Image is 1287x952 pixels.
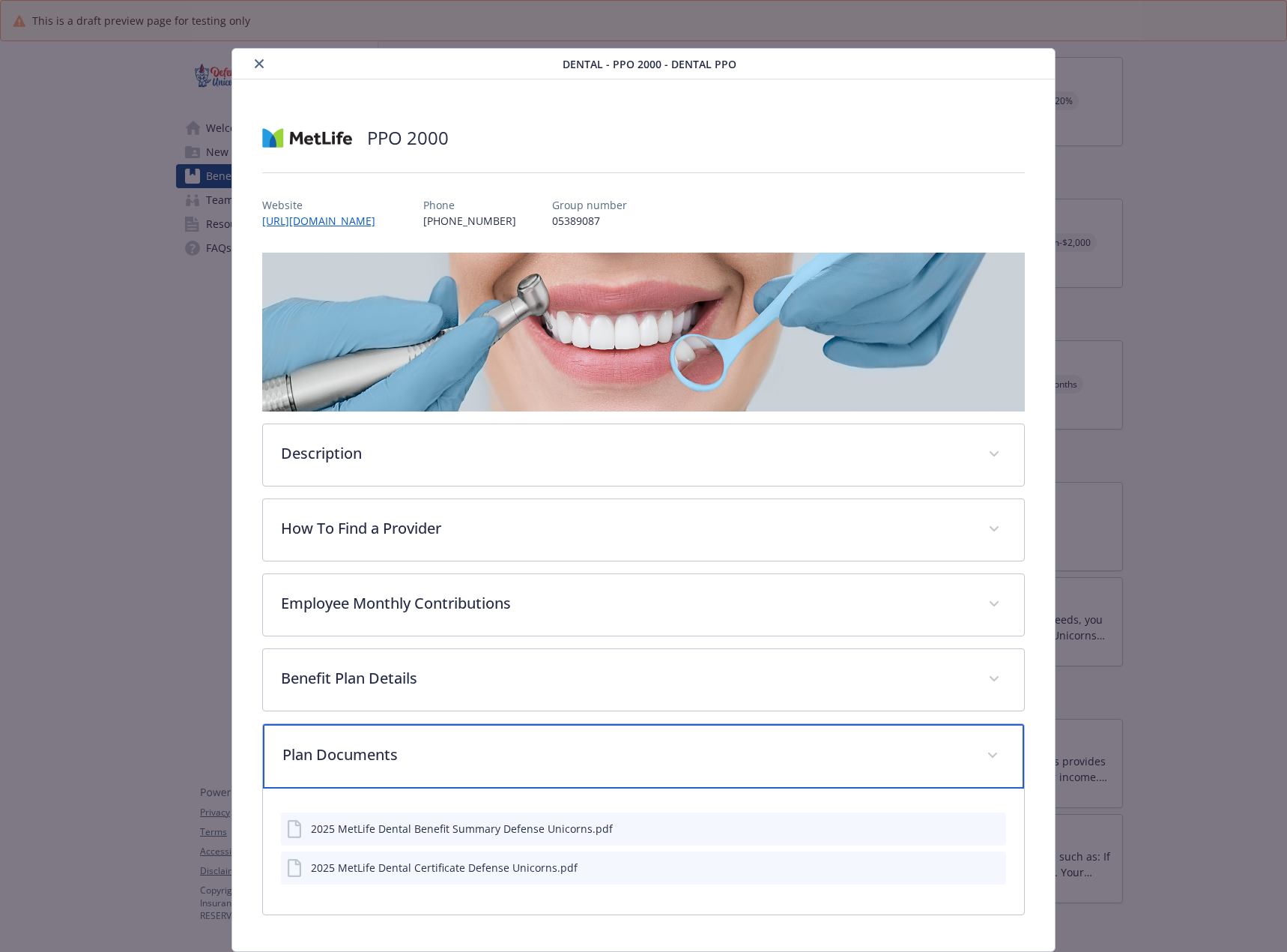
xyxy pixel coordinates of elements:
div: 2025 MetLife Dental Certificate Defense Unicorns.pdf [311,860,578,876]
img: Metlife Inc [262,115,352,160]
p: Employee Monthly Contributions [281,592,970,615]
div: How To Find a Provider [263,499,1024,561]
p: Website [262,197,387,213]
p: How To Find a Provider [281,517,970,540]
p: Group number [552,197,627,213]
button: download file [963,821,975,837]
span: Dental - PPO 2000 - Dental PPO [563,56,736,72]
p: Description [281,442,970,465]
div: details for plan Dental - PPO 2000 - Dental PPO [129,48,1158,952]
div: Plan Documents [263,724,1024,789]
p: Benefit Plan Details [281,667,970,690]
button: download file [963,860,975,876]
p: Plan Documents [282,744,969,766]
div: Description [263,424,1024,486]
h2: PPO 2000 [367,125,449,151]
div: Employee Monthly Contributions [263,574,1024,636]
p: Phone [423,197,516,213]
button: preview file [987,821,1000,837]
div: Plan Documents [263,789,1024,915]
p: [PHONE_NUMBER] [423,213,516,229]
button: close [250,55,268,73]
div: Benefit Plan Details [263,649,1024,711]
p: 05389087 [552,213,627,229]
img: banner [262,253,1025,412]
button: preview file [987,860,1000,876]
div: 2025 MetLife Dental Benefit Summary Defense Unicorns.pdf [311,821,613,837]
a: [URL][DOMAIN_NAME] [262,214,387,228]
